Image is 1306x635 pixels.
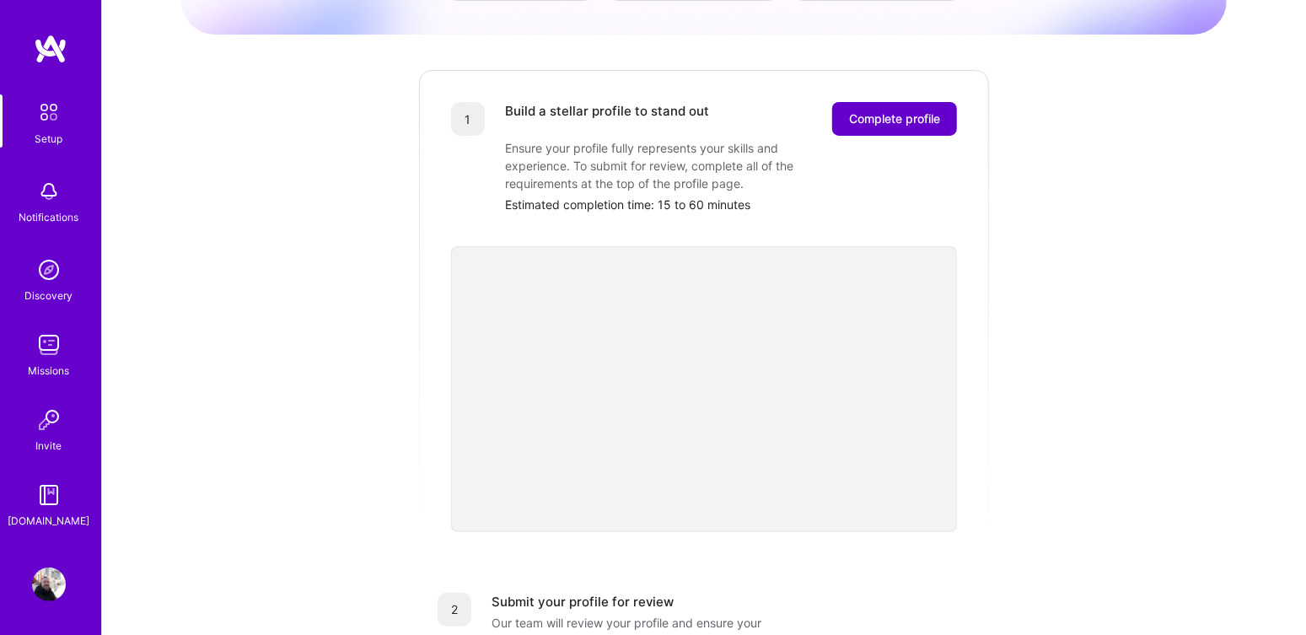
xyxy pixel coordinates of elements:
[8,512,90,530] div: [DOMAIN_NAME]
[32,568,66,601] img: User Avatar
[36,437,62,455] div: Invite
[25,287,73,304] div: Discovery
[451,102,485,136] div: 1
[505,139,842,192] div: Ensure your profile fully represents your skills and experience. To submit for review, complete a...
[31,94,67,130] img: setup
[505,102,709,136] div: Build a stellar profile to stand out
[832,102,957,136] button: Complete profile
[29,362,70,379] div: Missions
[505,196,957,213] div: Estimated completion time: 15 to 60 minutes
[849,110,940,127] span: Complete profile
[28,568,70,601] a: User Avatar
[35,130,63,148] div: Setup
[34,34,67,64] img: logo
[32,175,66,208] img: bell
[32,478,66,512] img: guide book
[451,246,957,532] iframe: video
[492,593,674,611] div: Submit your profile for review
[32,328,66,362] img: teamwork
[32,253,66,287] img: discovery
[438,593,471,627] div: 2
[19,208,79,226] div: Notifications
[32,403,66,437] img: Invite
